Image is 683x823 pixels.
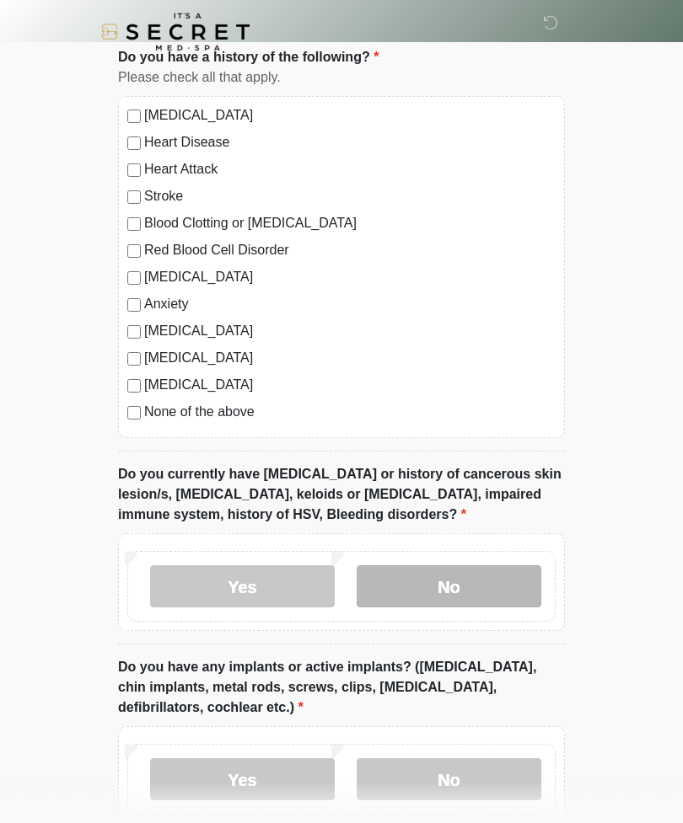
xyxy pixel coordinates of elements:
label: Blood Clotting or [MEDICAL_DATA] [144,213,556,233]
input: [MEDICAL_DATA] [127,352,141,366]
label: Red Blood Cell Disorder [144,240,556,260]
label: Do you have any implants or active implants? ([MEDICAL_DATA], chin implants, metal rods, screws, ... [118,657,565,718]
label: Yes [150,565,335,607]
input: [MEDICAL_DATA] [127,325,141,339]
input: Anxiety [127,298,141,312]
label: Heart Attack [144,159,556,179]
input: Blood Clotting or [MEDICAL_DATA] [127,217,141,231]
label: No [357,565,541,607]
input: Heart Attack [127,163,141,177]
label: [MEDICAL_DATA] [144,375,556,395]
input: [MEDICAL_DATA] [127,379,141,393]
label: Do you currently have [MEDICAL_DATA] or history of cancerous skin lesion/s, [MEDICAL_DATA], keloi... [118,464,565,525]
input: None of the above [127,406,141,420]
input: Heart Disease [127,136,141,150]
input: [MEDICAL_DATA] [127,271,141,285]
input: [MEDICAL_DATA] [127,110,141,123]
label: Stroke [144,186,556,206]
img: It's A Secret Med Spa Logo [101,13,250,51]
label: [MEDICAL_DATA] [144,105,556,126]
input: Red Blood Cell Disorder [127,244,141,258]
label: No [357,758,541,800]
label: Yes [150,758,335,800]
label: None of the above [144,402,556,422]
label: [MEDICAL_DATA] [144,348,556,368]
input: Stroke [127,190,141,204]
div: Please check all that apply. [118,67,565,88]
label: [MEDICAL_DATA] [144,267,556,287]
label: Anxiety [144,294,556,314]
label: [MEDICAL_DATA] [144,321,556,341]
label: Heart Disease [144,132,556,152]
